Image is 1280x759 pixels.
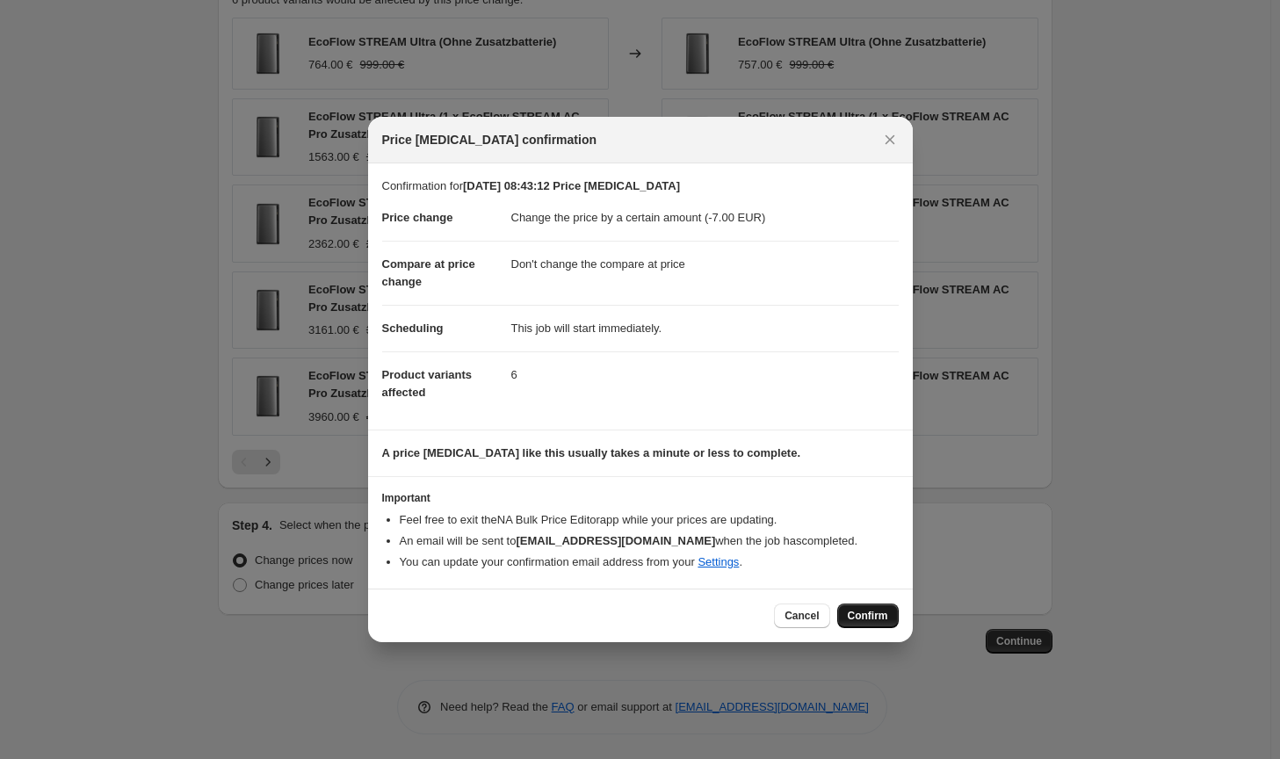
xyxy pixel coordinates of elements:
[400,553,899,571] li: You can update your confirmation email address from your .
[516,534,715,547] b: [EMAIL_ADDRESS][DOMAIN_NAME]
[774,604,829,628] button: Cancel
[382,177,899,195] p: Confirmation for
[511,351,899,398] dd: 6
[382,446,801,459] b: A price [MEDICAL_DATA] like this usually takes a minute or less to complete.
[382,368,473,399] span: Product variants affected
[511,305,899,351] dd: This job will start immediately.
[698,555,739,568] a: Settings
[400,511,899,529] li: Feel free to exit the NA Bulk Price Editor app while your prices are updating.
[878,127,902,152] button: Close
[463,179,680,192] b: [DATE] 08:43:12 Price [MEDICAL_DATA]
[848,609,888,623] span: Confirm
[785,609,819,623] span: Cancel
[382,322,444,335] span: Scheduling
[382,131,597,148] span: Price [MEDICAL_DATA] confirmation
[382,257,475,288] span: Compare at price change
[382,211,453,224] span: Price change
[400,532,899,550] li: An email will be sent to when the job has completed .
[511,195,899,241] dd: Change the price by a certain amount (-7.00 EUR)
[511,241,899,287] dd: Don't change the compare at price
[837,604,899,628] button: Confirm
[382,491,899,505] h3: Important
